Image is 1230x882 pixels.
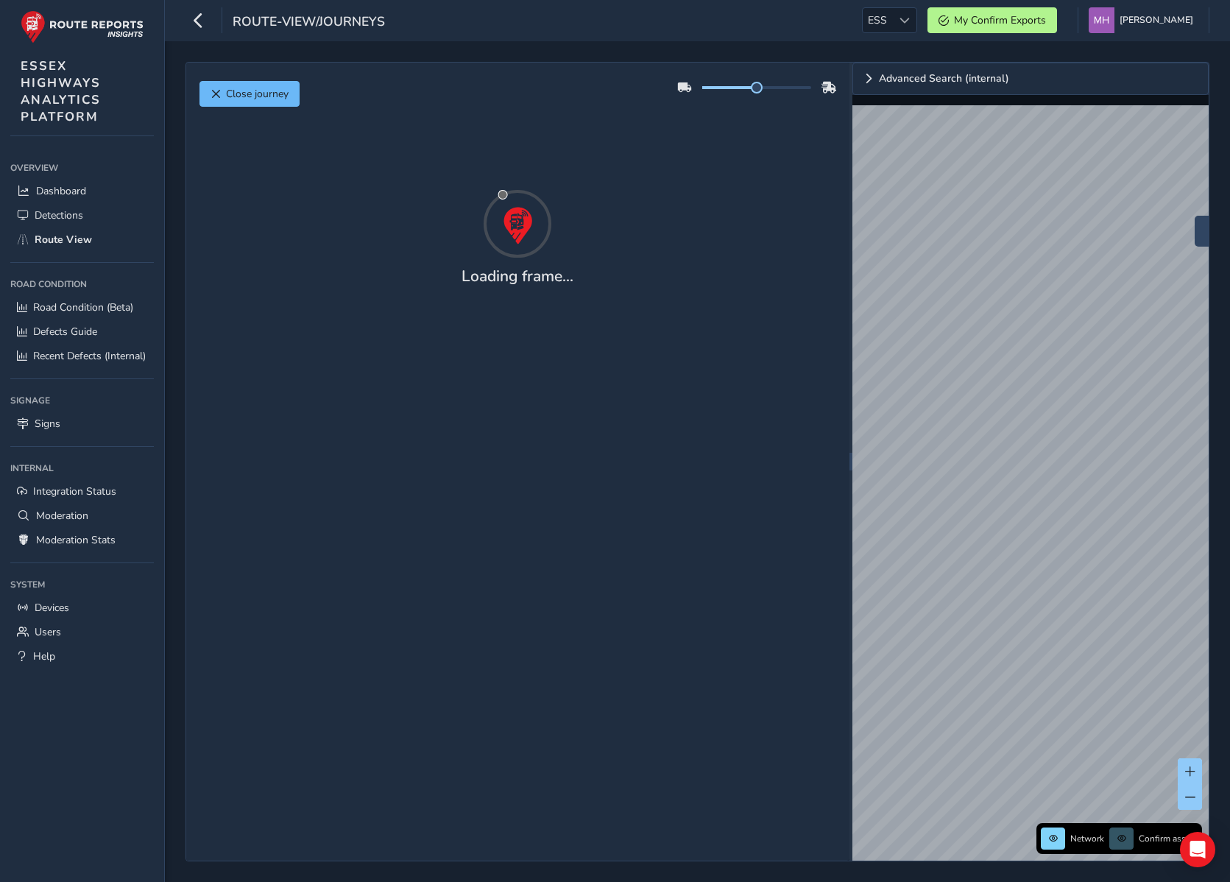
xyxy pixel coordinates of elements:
[1180,832,1215,867] div: Open Intercom Messenger
[33,484,116,498] span: Integration Status
[10,504,154,528] a: Moderation
[10,574,154,596] div: System
[1070,833,1104,844] span: Network
[879,74,1009,84] span: Advanced Search (internal)
[10,295,154,320] a: Road Condition (Beta)
[35,417,60,431] span: Signs
[927,7,1057,33] button: My Confirm Exports
[35,601,69,615] span: Devices
[954,13,1046,27] span: My Confirm Exports
[10,273,154,295] div: Road Condition
[233,13,385,33] span: route-view/journeys
[33,649,55,663] span: Help
[35,625,61,639] span: Users
[226,87,289,101] span: Close journey
[35,233,92,247] span: Route View
[36,509,88,523] span: Moderation
[10,203,154,227] a: Detections
[10,227,154,252] a: Route View
[10,596,154,620] a: Devices
[1089,7,1114,33] img: diamond-layout
[33,300,133,314] span: Road Condition (Beta)
[852,63,1209,95] a: Expand
[10,528,154,552] a: Moderation Stats
[33,349,146,363] span: Recent Defects (Internal)
[10,389,154,412] div: Signage
[10,320,154,344] a: Defects Guide
[10,644,154,668] a: Help
[462,267,573,286] h4: Loading frame...
[10,179,154,203] a: Dashboard
[10,157,154,179] div: Overview
[10,412,154,436] a: Signs
[1139,833,1198,844] span: Confirm assets
[33,325,97,339] span: Defects Guide
[10,620,154,644] a: Users
[1089,7,1198,33] button: [PERSON_NAME]
[21,57,101,125] span: ESSEX HIGHWAYS ANALYTICS PLATFORM
[199,81,300,107] button: Close journey
[10,457,154,479] div: Internal
[36,184,86,198] span: Dashboard
[36,533,116,547] span: Moderation Stats
[10,344,154,368] a: Recent Defects (Internal)
[10,479,154,504] a: Integration Status
[35,208,83,222] span: Detections
[1120,7,1193,33] span: [PERSON_NAME]
[21,10,144,43] img: rr logo
[863,8,892,32] span: ESS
